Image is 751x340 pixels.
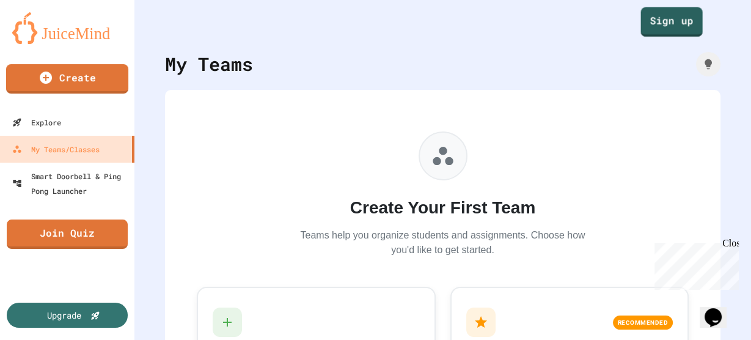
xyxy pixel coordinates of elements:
img: logo-orange.svg [12,12,122,44]
p: Teams help you organize students and assignments. Choose how you'd like to get started. [296,228,590,257]
div: Chat with us now!Close [5,5,84,78]
div: RECOMMENDED [613,316,673,330]
div: Upgrade [47,309,81,322]
a: Join Quiz [7,220,128,249]
div: Smart Doorbell & Ping Pong Launcher [12,169,130,198]
div: How it works [696,52,720,76]
div: Explore [12,115,61,130]
a: Sign up [641,7,703,37]
h2: Create Your First Team [296,195,590,221]
div: My Teams [165,50,253,78]
a: Create [6,64,128,94]
iframe: chat widget [650,238,739,290]
div: My Teams/Classes [12,142,100,157]
iframe: chat widget [700,291,739,328]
